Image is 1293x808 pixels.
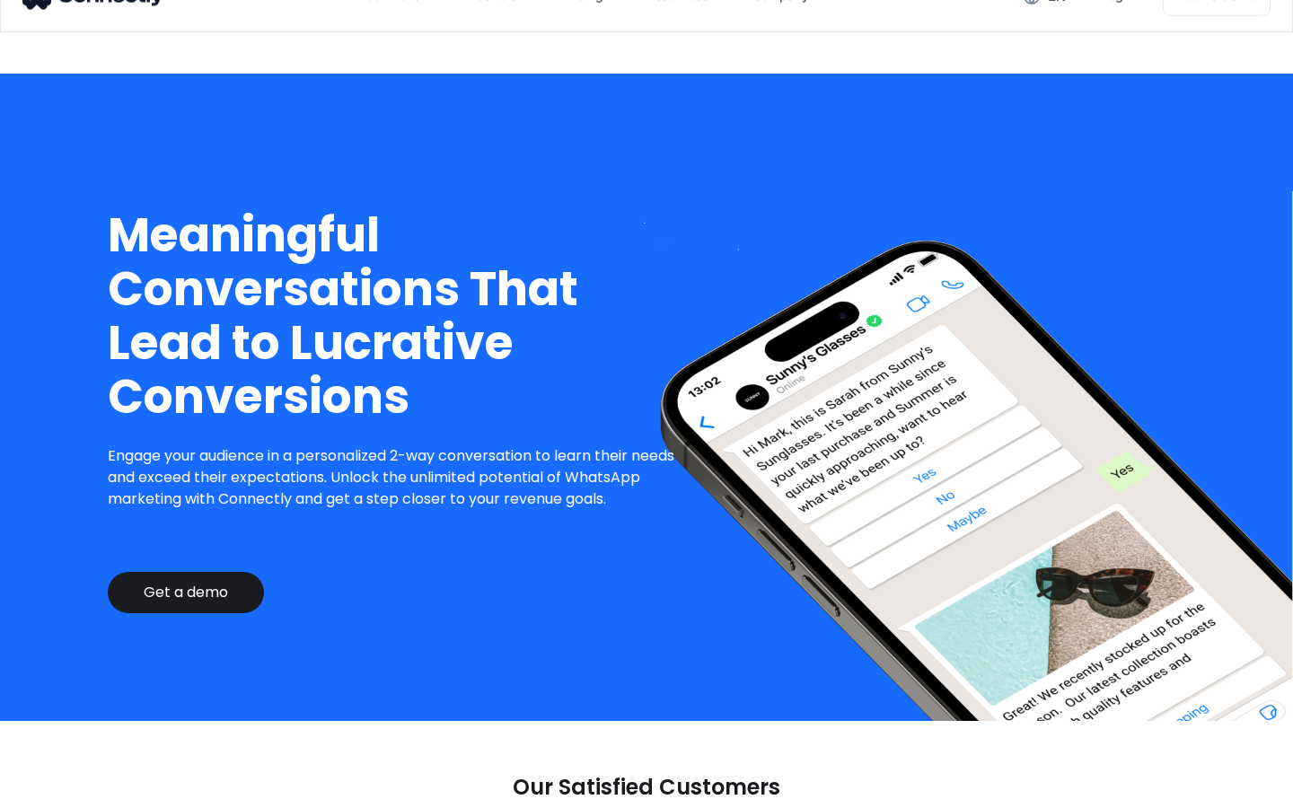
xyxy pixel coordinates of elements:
div: Get a demo [144,584,228,602]
p: Our Satisfied Customers [513,775,780,800]
aside: Language selected: English [18,777,108,802]
ul: Language list [36,777,108,802]
p: Engage your audience in a personalized 2-way conversation to learn their needs and exceed their e... [108,445,689,510]
h1: Meaningful Conversations That Lead to Lucrative Conversions [108,208,689,424]
a: Get a demo [108,572,264,613]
